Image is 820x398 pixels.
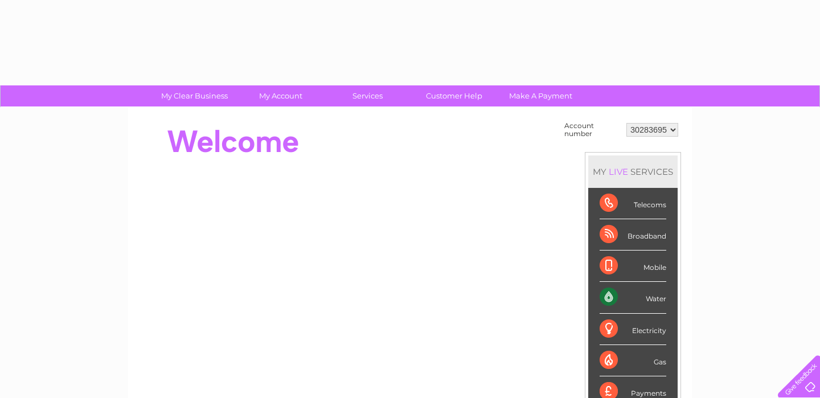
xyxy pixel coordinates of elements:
div: Electricity [600,314,666,345]
div: Telecoms [600,188,666,219]
div: Mobile [600,251,666,282]
a: My Account [234,85,328,106]
div: Gas [600,345,666,376]
td: Account number [561,119,624,141]
a: Services [321,85,415,106]
div: LIVE [606,166,630,177]
a: My Clear Business [147,85,241,106]
div: Water [600,282,666,313]
div: MY SERVICES [588,155,678,188]
a: Customer Help [407,85,501,106]
a: Make A Payment [494,85,588,106]
div: Broadband [600,219,666,251]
